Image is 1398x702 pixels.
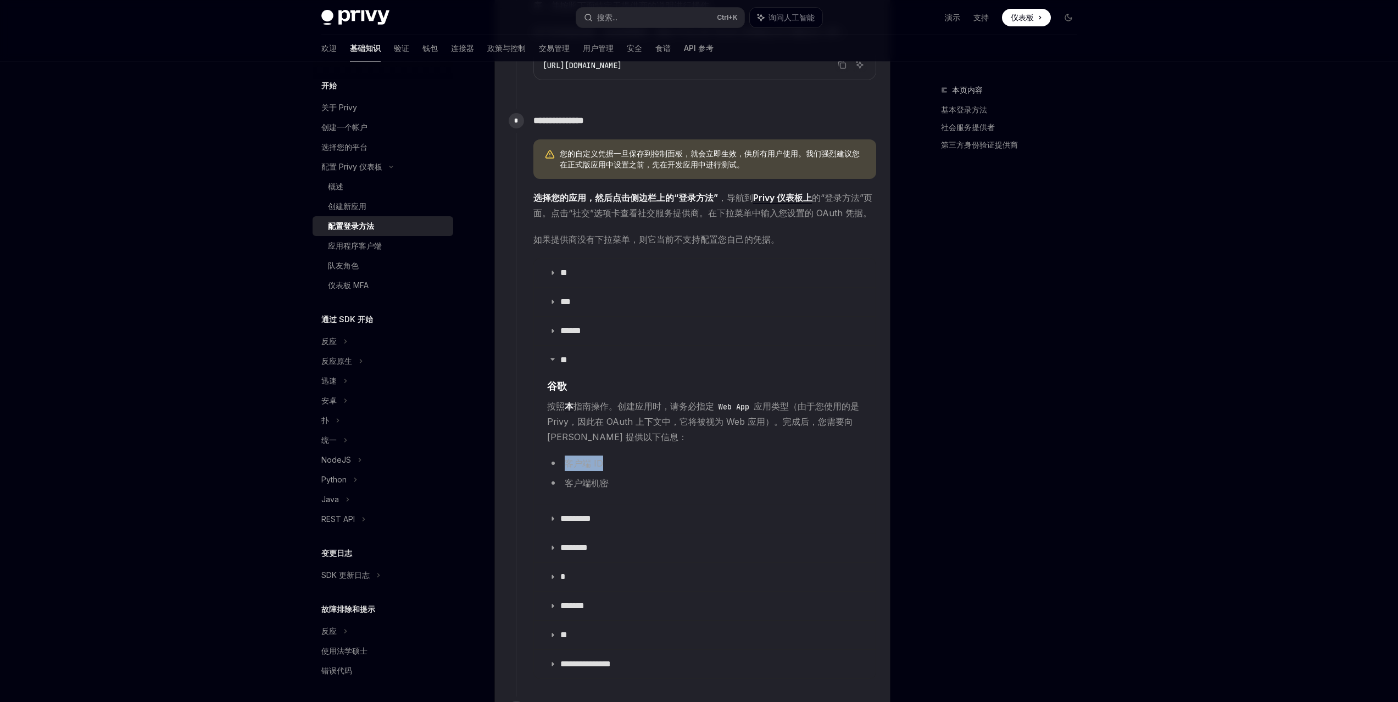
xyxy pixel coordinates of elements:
font: NodeJS [321,455,351,464]
a: 连接器 [451,35,474,61]
a: 演示 [945,12,960,23]
font: Python [321,475,347,484]
a: 本 [565,401,573,412]
button: 询问人工智能 [853,58,867,72]
font: 配置登录方法 [328,221,374,231]
font: 欢迎 [321,43,337,53]
a: Privy 仪表板上 [753,192,812,204]
font: +K [728,13,738,21]
button: 复制代码块中的内容 [835,58,849,72]
font: 连接器 [451,43,474,53]
font: 安卓 [321,396,337,405]
font: 创建新应用 [328,201,366,211]
font: 反应原生 [321,356,352,366]
font: 搜索... [597,13,617,22]
a: 社会服务提供者 [941,119,1086,136]
font: 第三方身份验证提供商 [941,140,1018,149]
a: 仪表板 MFA [313,276,453,295]
a: 支持 [973,12,989,23]
a: 食谱 [655,35,671,61]
font: 错误代码 [321,666,352,675]
font: 政策与控制 [487,43,526,53]
font: Java [321,495,339,504]
a: 钱包 [422,35,438,61]
a: 基础知识 [350,35,381,61]
font: Ctrl [717,13,728,21]
font: Privy 仪表板上 [753,192,812,203]
font: 交易管理 [539,43,570,53]
font: 反应 [321,626,337,636]
font: 社会服务提供者 [941,122,995,132]
font: 选择您的平台 [321,142,367,151]
font: 关于 Privy [321,103,357,112]
font: 通过 SDK 开始 [321,315,373,324]
font: 按照 [547,401,565,412]
font: 客户端 ID [565,458,603,469]
a: 创建新应用 [313,196,453,216]
a: 概述 [313,177,453,196]
font: 选择您的应用，然后点击侧边栏上的“登录方法” [533,192,718,203]
font: 的 [812,192,821,203]
a: 应用程序客户端 [313,236,453,256]
font: ，导航到 [718,192,753,203]
font: 基础知识 [350,43,381,53]
font: 用户管理 [583,43,614,53]
font: 支持 [973,13,989,22]
font: 本页内容 [952,85,983,94]
a: 配置登录方法 [313,216,453,236]
font: 基本登录方法 [941,105,987,114]
font: 配置 Privy 仪表板 [321,162,382,171]
font: 指南操作。创建应用时，请务必指定 [573,401,714,412]
font: 迅速 [321,376,337,385]
a: 用户管理 [583,35,614,61]
a: API 参考 [684,35,714,61]
a: 使用法学硕士 [313,641,453,661]
font: 客户端机密 [565,478,609,488]
code: Web App [714,401,754,413]
a: 验证 [394,35,409,61]
a: 队友角色 [313,256,453,276]
a: 关于 Privy [313,98,453,117]
font: 如果提供商没有下拉菜单，则它当前不支持配置您自己的凭据。 [533,234,779,245]
a: 交易管理 [539,35,570,61]
a: 错误代码 [313,661,453,681]
span: [URL][DOMAIN_NAME] [543,60,622,70]
font: 统一 [321,435,337,445]
font: 概述 [328,182,343,191]
font: REST API [321,514,355,524]
font: 演示 [945,13,960,22]
font: 应用类型（由于您使用的是 Privy，因此在 OAuth 上下文中，它将被视为 Web 应用）。完成后，您需要向 [PERSON_NAME] 提供以下信息： [547,401,859,442]
button: 询问人工智能 [750,8,822,27]
font: 应用程序客户端 [328,241,382,250]
font: 变更日志 [321,548,352,558]
details: **导航至标题谷歌按照本指南操作。创建应用时，请务必指定Web App应用类型（由于您使用的是 Privy，因此在 OAuth 上下文中，它将被视为 Web 应用）。完成后，您需要向 [PERS... [534,345,876,504]
button: 搜索...Ctrl+K [576,8,744,27]
a: 安全 [627,35,642,61]
font: 使用法学硕士 [321,646,367,655]
font: 您的自定义凭据一旦保存到控制面板，就会立即生效，供所有用户使用。我们强烈建议您在正式版应用中设置之前，先在开发应用中进行测试。 [560,149,860,169]
font: 仪表板 MFA [328,280,369,290]
font: SDK 更新日志 [321,570,370,580]
font: 安全 [627,43,642,53]
button: 切换暗模式 [1060,9,1077,26]
font: 队友角色 [328,261,359,270]
font: 开始 [321,81,337,90]
font: API 参考 [684,43,714,53]
font: 扑 [321,415,329,425]
font: 验证 [394,43,409,53]
font: 询问人工智能 [768,13,815,22]
a: 基本登录方法 [941,101,1086,119]
svg: 警告 [544,149,555,160]
img: 深色标志 [321,10,389,25]
font: 食谱 [655,43,671,53]
font: 钱包 [422,43,438,53]
a: 第三方身份验证提供商 [941,136,1086,154]
a: 欢迎 [321,35,337,61]
a: 选择您的平台 [313,137,453,157]
a: 仪表板 [1002,9,1051,26]
font: 故障排除和提示 [321,604,375,614]
font: 谷歌 [547,380,567,392]
a: 政策与控制 [487,35,526,61]
font: 仪表板 [1011,13,1034,22]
